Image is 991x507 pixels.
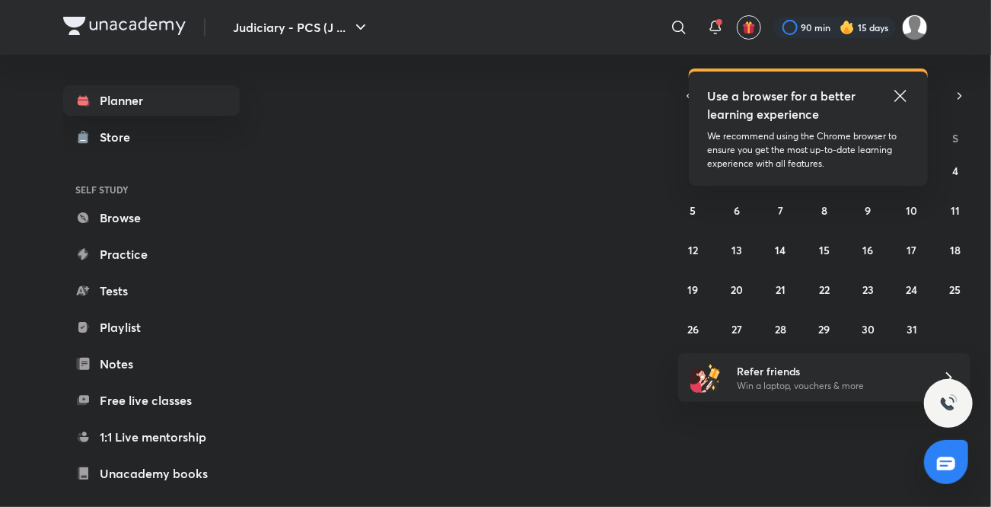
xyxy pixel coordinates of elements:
[725,317,749,341] button: October 27, 2025
[687,322,699,336] abbr: October 26, 2025
[943,238,967,262] button: October 18, 2025
[769,277,793,301] button: October 21, 2025
[725,198,749,222] button: October 6, 2025
[63,349,240,379] a: Notes
[812,317,836,341] button: October 29, 2025
[63,385,240,416] a: Free live classes
[840,20,855,35] img: streak
[63,202,240,233] a: Browse
[943,198,967,222] button: October 11, 2025
[690,203,696,218] abbr: October 5, 2025
[725,277,749,301] button: October 20, 2025
[862,322,875,336] abbr: October 30, 2025
[778,203,783,218] abbr: October 7, 2025
[856,317,880,341] button: October 30, 2025
[769,317,793,341] button: October 28, 2025
[63,85,240,116] a: Planner
[865,203,871,218] abbr: October 9, 2025
[707,87,859,123] h5: Use a browser for a better learning experience
[100,128,139,146] div: Store
[63,177,240,202] h6: SELF STUDY
[63,312,240,343] a: Playlist
[907,243,916,257] abbr: October 17, 2025
[943,158,967,183] button: October 4, 2025
[818,322,830,336] abbr: October 29, 2025
[688,282,699,297] abbr: October 19, 2025
[906,282,917,297] abbr: October 24, 2025
[856,277,880,301] button: October 23, 2025
[862,282,874,297] abbr: October 23, 2025
[63,122,240,152] a: Store
[742,21,756,34] img: avatar
[900,198,924,222] button: October 10, 2025
[737,15,761,40] button: avatar
[950,282,961,297] abbr: October 25, 2025
[63,17,186,35] img: Company Logo
[907,322,917,336] abbr: October 31, 2025
[819,282,830,297] abbr: October 22, 2025
[900,238,924,262] button: October 17, 2025
[737,363,924,379] h6: Refer friends
[731,282,743,297] abbr: October 20, 2025
[681,317,706,341] button: October 26, 2025
[63,422,240,452] a: 1:1 Live mentorship
[906,203,917,218] abbr: October 10, 2025
[812,198,836,222] button: October 8, 2025
[856,198,880,222] button: October 9, 2025
[688,243,698,257] abbr: October 12, 2025
[952,164,958,178] abbr: October 4, 2025
[951,203,960,218] abbr: October 11, 2025
[224,12,379,43] button: Judiciary - PCS (J ...
[862,243,873,257] abbr: October 16, 2025
[63,17,186,39] a: Company Logo
[950,243,961,257] abbr: October 18, 2025
[769,198,793,222] button: October 7, 2025
[681,198,706,222] button: October 5, 2025
[939,394,958,413] img: ttu
[900,277,924,301] button: October 24, 2025
[943,277,967,301] button: October 25, 2025
[812,238,836,262] button: October 15, 2025
[681,238,706,262] button: October 12, 2025
[63,458,240,489] a: Unacademy books
[734,203,740,218] abbr: October 6, 2025
[725,238,749,262] button: October 13, 2025
[775,322,786,336] abbr: October 28, 2025
[776,243,786,257] abbr: October 14, 2025
[776,282,785,297] abbr: October 21, 2025
[731,322,742,336] abbr: October 27, 2025
[737,379,924,393] p: Win a laptop, vouchers & more
[731,243,742,257] abbr: October 13, 2025
[63,276,240,306] a: Tests
[63,239,240,269] a: Practice
[707,129,910,171] p: We recommend using the Chrome browser to ensure you get the most up-to-date learning experience w...
[769,238,793,262] button: October 14, 2025
[856,238,880,262] button: October 16, 2025
[819,243,830,257] abbr: October 15, 2025
[902,14,928,40] img: Shivangee Singh
[952,131,958,145] abbr: Saturday
[821,203,827,218] abbr: October 8, 2025
[690,362,721,393] img: referral
[681,277,706,301] button: October 19, 2025
[900,317,924,341] button: October 31, 2025
[812,277,836,301] button: October 22, 2025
